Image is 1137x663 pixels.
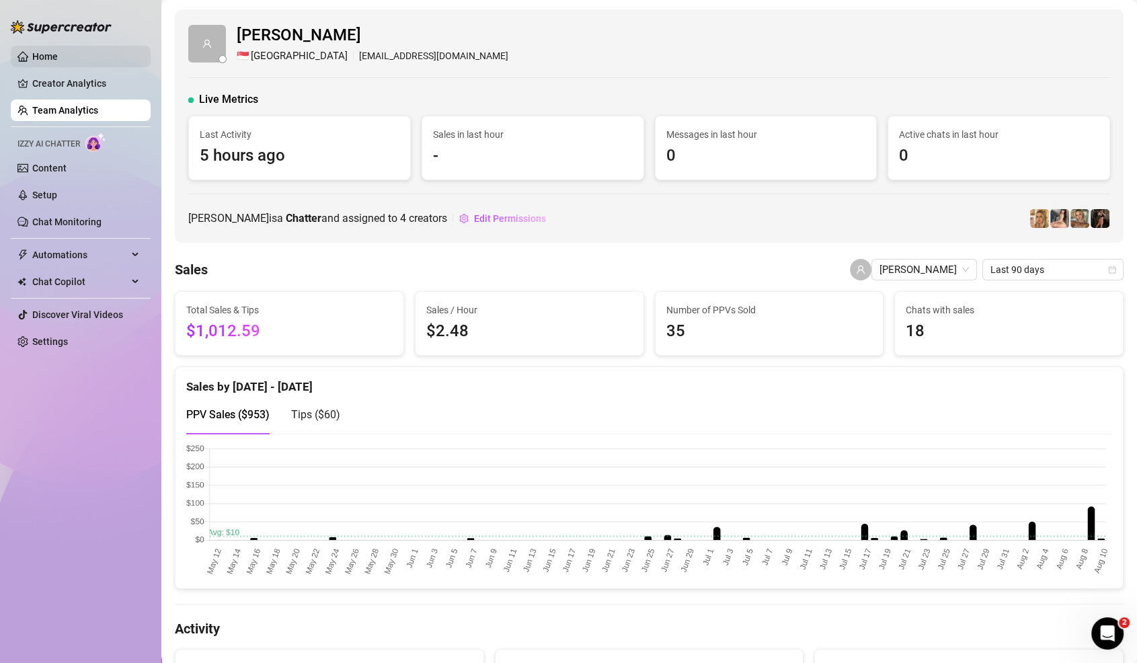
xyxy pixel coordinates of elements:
span: 18 [906,319,1112,344]
span: Chats with sales [906,303,1112,317]
span: PPV Sales ( $953 ) [186,408,270,421]
h4: Activity [175,619,1124,638]
span: Tips ( $60 ) [291,408,340,421]
span: - [433,143,633,169]
div: [EMAIL_ADDRESS][DOMAIN_NAME] [237,48,508,65]
span: Justin [879,260,969,280]
span: Edit Permissions [474,213,546,224]
a: Discover Viral Videos [32,309,123,320]
span: Last 90 days [990,260,1115,280]
a: Setup [32,190,57,200]
a: Chat Monitoring [32,217,102,227]
a: Content [32,163,67,173]
span: thunderbolt [17,249,28,260]
span: 0 [899,143,1099,169]
a: Settings [32,336,68,347]
span: $2.48 [426,319,633,344]
img: VixenFoxy [1030,209,1049,228]
span: setting [459,214,469,223]
img: Lana [1050,209,1069,228]
span: Number of PPVs Sold [666,303,873,317]
a: Creator Analytics [32,73,140,94]
span: Sales / Hour [426,303,633,317]
span: user [856,265,865,274]
img: 𝑻𝑨𝑴𝑨𝑮𝑶𝑻𝑪𝑯𝑰 [1070,209,1089,228]
span: Live Metrics [199,91,258,108]
span: calendar [1108,266,1116,274]
img: logo-BBDzfeDw.svg [11,20,112,34]
span: [PERSON_NAME] [237,23,508,48]
span: Izzy AI Chatter [17,138,80,151]
img: AI Chatter [85,132,106,152]
span: 35 [666,319,873,344]
span: [PERSON_NAME] is a and assigned to creators [188,210,447,227]
span: Total Sales & Tips [186,303,393,317]
span: 2 [1119,617,1130,628]
span: 🇸🇬 [237,48,249,65]
span: 4 [400,212,406,225]
span: Automations [32,244,128,266]
span: Last Activity [200,127,399,142]
span: 0 [666,143,866,169]
span: Messages in last hour [666,127,866,142]
span: Active chats in last hour [899,127,1099,142]
span: user [202,39,212,48]
span: $1,012.59 [186,319,393,344]
iframe: Intercom live chat [1091,617,1124,650]
div: Sales by [DATE] - [DATE] [186,367,1112,396]
span: 5 hours ago [200,143,399,169]
a: Home [32,51,58,62]
h4: Sales [175,260,208,279]
button: Edit Permissions [459,208,547,229]
a: Team Analytics [32,105,98,116]
img: Chat Copilot [17,277,26,286]
span: Chat Copilot [32,271,128,292]
b: Chatter [286,212,321,225]
span: Sales in last hour [433,127,633,142]
img: missfit [1091,209,1109,228]
span: [GEOGRAPHIC_DATA] [251,48,348,65]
